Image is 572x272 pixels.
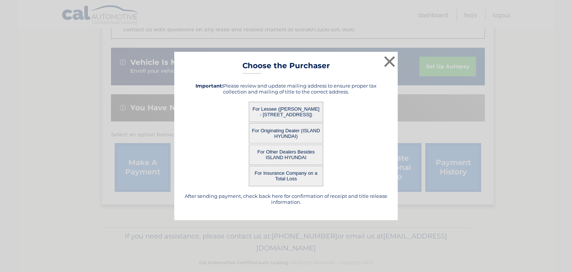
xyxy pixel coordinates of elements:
[249,102,323,122] button: For Lessee ([PERSON_NAME] - [STREET_ADDRESS])
[184,193,388,205] h5: After sending payment, check back here for confirmation of receipt and title release information.
[249,145,323,165] button: For Other Dealers Besides ISLAND HYUNDAI
[184,83,388,95] h5: Please review and update mailing address to ensure proper tax collection and mailing of title to ...
[242,61,330,74] h3: Choose the Purchaser
[249,166,323,186] button: For Insurance Company on a Total Loss
[382,54,397,69] button: ×
[249,123,323,143] button: For Originating Dealer (ISLAND HYUNDAI)
[196,83,223,89] strong: Important:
